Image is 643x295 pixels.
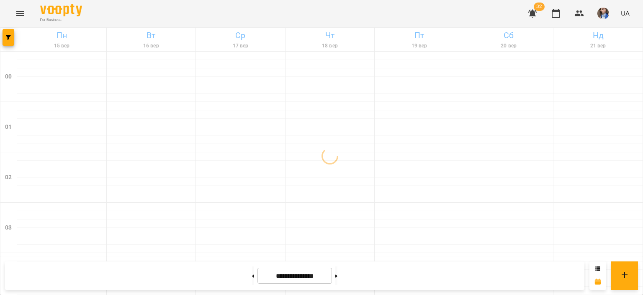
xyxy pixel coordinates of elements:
[40,17,82,23] span: For Business
[10,3,30,23] button: Menu
[466,29,552,42] h6: Сб
[376,29,463,42] h6: Пт
[40,4,82,16] img: Voopty Logo
[287,29,373,42] h6: Чт
[621,9,630,18] span: UA
[197,29,284,42] h6: Ср
[534,3,545,11] span: 32
[197,42,284,50] h6: 17 вер
[108,29,195,42] h6: Вт
[555,42,641,50] h6: 21 вер
[5,223,12,232] h6: 03
[466,42,552,50] h6: 20 вер
[18,29,105,42] h6: Пн
[5,72,12,81] h6: 00
[617,5,633,21] button: UA
[555,29,641,42] h6: Нд
[5,123,12,132] h6: 01
[597,8,609,19] img: 727e98639bf378bfedd43b4b44319584.jpeg
[5,173,12,182] h6: 02
[18,42,105,50] h6: 15 вер
[108,42,195,50] h6: 16 вер
[376,42,463,50] h6: 19 вер
[287,42,373,50] h6: 18 вер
